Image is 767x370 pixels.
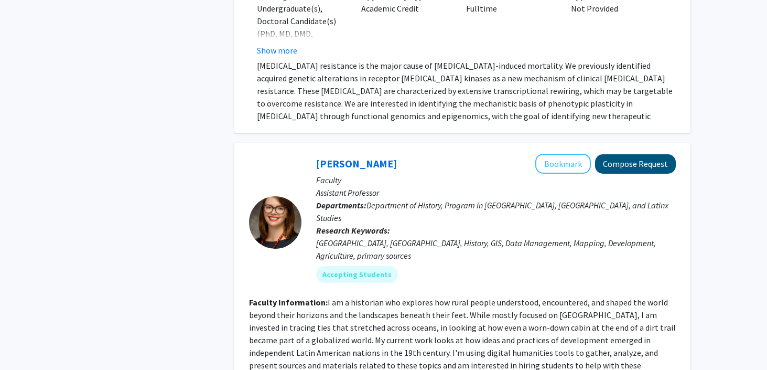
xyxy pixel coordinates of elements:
[316,186,676,199] p: Assistant Professor
[316,200,366,210] b: Departments:
[316,266,398,283] mat-chip: Accepting Students
[316,157,397,170] a: [PERSON_NAME]
[316,200,668,223] span: Department of History, Program in [GEOGRAPHIC_DATA], [GEOGRAPHIC_DATA], and Latinx Studies
[316,174,676,186] p: Faculty
[595,154,676,174] button: Compose Request to Casey Lurtz
[257,2,346,115] div: Undergraduate(s), Doctoral Candidate(s) (PhD, MD, DMD, PharmD, etc.), Postdoctoral Researcher(s) ...
[257,44,297,57] button: Show more
[257,59,676,135] p: [MEDICAL_DATA] resistance is the major cause of [MEDICAL_DATA]-induced mortality. We previously i...
[535,154,591,174] button: Add Casey Lurtz to Bookmarks
[316,225,390,236] b: Research Keywords:
[316,237,676,262] div: [GEOGRAPHIC_DATA], [GEOGRAPHIC_DATA], History, GIS, Data Management, Mapping, Development, Agricu...
[8,323,45,362] iframe: Chat
[249,297,328,308] b: Faculty Information:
